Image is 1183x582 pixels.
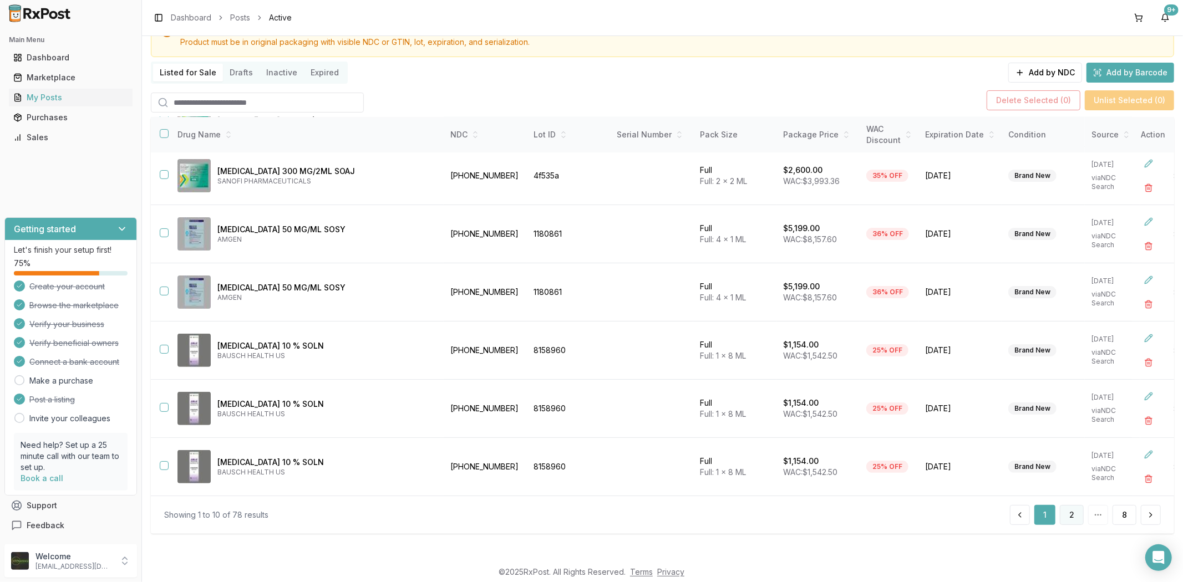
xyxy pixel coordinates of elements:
p: $2,600.00 [783,165,822,176]
div: Showing 1 to 10 of 78 results [164,509,268,520]
div: My Posts [13,92,128,103]
a: My Posts [9,88,133,108]
button: Delete [1139,353,1159,372]
a: Terms [630,567,653,576]
div: Dashboard [13,52,128,63]
td: Full [693,380,776,438]
button: Add by NDC [1008,63,1082,83]
span: [DATE] [925,345,995,356]
td: 1180861 [527,205,610,263]
span: Full: 1 x 8 ML [700,351,746,360]
td: [PHONE_NUMBER] [444,438,527,496]
h3: Getting started [14,222,76,236]
a: Make a purchase [29,375,93,386]
p: [MEDICAL_DATA] 10 % SOLN [217,340,435,351]
span: [DATE] [925,403,995,414]
td: [PHONE_NUMBER] [444,205,527,263]
td: 8158960 [527,321,610,380]
span: Full: 4 x 1 ML [700,234,746,244]
td: 1180861 [527,263,610,321]
button: Edit [1139,445,1159,464]
button: Inactive [260,64,304,81]
div: WAC Discount [866,124,912,146]
p: SANOFI PHARMACEUTICALS [217,177,435,186]
span: Active [269,12,292,23]
button: 8 [1113,505,1136,525]
button: Delete [1139,294,1159,314]
a: Privacy [657,567,684,576]
div: Brand New [1008,286,1057,298]
p: [DATE] [1091,393,1134,402]
p: [EMAIL_ADDRESS][DOMAIN_NAME] [35,562,113,571]
a: Posts [230,12,250,23]
p: [DATE] [1091,335,1134,344]
button: Support [4,496,137,515]
a: Invite your colleagues [29,413,110,424]
a: Dashboard [171,12,211,23]
div: Lot ID [534,129,603,140]
div: Marketplace [13,72,128,83]
button: Delete [1139,469,1159,489]
div: 25% OFF [866,402,908,415]
td: Full [693,147,776,205]
div: 35% OFF [866,170,908,182]
p: via NDC Search [1091,232,1134,249]
img: Enbrel 50 MG/ML SOSY [177,217,211,251]
td: 8158960 [527,438,610,496]
img: Jublia 10 % SOLN [177,450,211,483]
div: Serial Number [617,129,687,140]
span: WAC: $1,542.50 [783,409,837,418]
span: Full: 4 x 1 ML [700,293,746,302]
td: [PHONE_NUMBER] [444,380,527,438]
td: 8158960 [527,380,610,438]
span: [DATE] [925,170,995,181]
td: [PHONE_NUMBER] [444,147,527,205]
span: [DATE] [925,228,995,239]
div: Product must be in original packaging with visible NDC or GTIN, lot, expiration, and serialization. [180,37,1165,48]
img: Enbrel 50 MG/ML SOSY [177,275,211,309]
div: 36% OFF [866,286,909,298]
div: Brand New [1008,402,1057,415]
span: WAC: $8,157.60 [783,234,837,244]
button: Edit [1139,270,1159,290]
p: BAUSCH HEALTH US [217,410,435,418]
span: [DATE] [925,287,995,298]
button: Expired [304,64,346,81]
div: Source [1091,129,1134,140]
p: AMGEN [217,293,435,302]
button: Feedback [4,515,137,535]
p: [MEDICAL_DATA] 300 MG/2ML SOAJ [217,166,435,177]
div: Drug Name [177,129,435,140]
p: $1,154.00 [783,397,819,409]
span: Browse the marketplace [29,300,119,311]
button: Edit [1139,386,1159,406]
button: Drafts [223,64,260,81]
p: [DATE] [1091,451,1134,460]
th: Pack Size [693,117,776,153]
td: Full [693,263,776,321]
p: via NDC Search [1091,464,1134,482]
span: Feedback [27,520,64,531]
td: 4f535a [527,147,610,205]
p: [DATE] [1091,160,1134,169]
p: via NDC Search [1091,290,1134,308]
button: My Posts [4,89,137,106]
span: Full: 1 x 8 ML [700,467,746,477]
p: Let's finish your setup first! [14,244,128,256]
td: Full [693,205,776,263]
span: Verify beneficial owners [29,338,119,349]
button: Add by Barcode [1086,63,1174,83]
div: Open Intercom Messenger [1145,544,1172,571]
p: via NDC Search [1091,348,1134,366]
button: Delete [1139,236,1159,256]
img: Jublia 10 % SOLN [177,334,211,367]
img: RxPost Logo [4,4,75,22]
button: Marketplace [4,69,137,86]
div: Package Price [783,129,853,140]
nav: breadcrumb [171,12,292,23]
td: [PHONE_NUMBER] [444,263,527,321]
span: [DATE] [925,461,995,472]
span: WAC: $3,993.36 [783,176,840,186]
p: $5,199.00 [783,281,820,292]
